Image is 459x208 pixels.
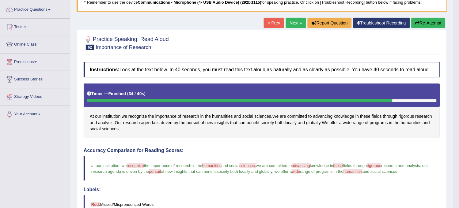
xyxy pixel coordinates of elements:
[90,120,97,126] span: Click to see word definition
[212,113,233,120] span: Click to see word definition
[415,113,432,120] span: Click to see word definition
[90,113,94,120] span: Click to see word definition
[383,113,397,120] span: Click to see word definition
[308,18,352,28] button: Report Question
[91,163,429,174] span: our research agenda is driven by the
[222,163,240,168] span: and social
[205,113,211,120] span: Click to see word definition
[285,120,297,126] span: Click to see word definition
[240,163,256,168] span: sciences.
[127,163,144,168] span: recognize
[275,120,284,126] span: Click to see word definition
[363,169,397,174] span: and social sciences
[123,120,140,126] span: Click to see word definition
[343,163,367,168] span: fields through
[255,113,271,120] span: Click to see word definition
[90,67,119,72] b: Instructions:
[247,120,260,126] span: Click to see word definition
[264,18,284,28] a: « Prev
[399,113,414,120] span: Click to see word definition
[333,163,343,168] span: these
[381,163,420,168] span: research and analysis
[308,113,312,120] span: Click to see word definition
[128,113,147,120] span: Click to see word definition
[275,169,292,174] span: we offer a
[127,91,129,96] b: (
[96,44,151,50] small: Importance of Research
[122,163,127,168] span: we
[370,120,388,126] span: Click to see word definition
[330,120,338,126] span: Click to see word definition
[84,62,440,77] h4: Look at the text below. In 40 seconds, you must read this text aloud as naturally and as clearly ...
[372,113,382,120] span: Click to see word definition
[292,163,310,168] span: advancing
[157,120,160,126] span: Click to see word definition
[420,163,421,168] span: .
[187,120,199,126] span: Click to see word definition
[230,120,237,126] span: Click to see word definition
[287,113,307,120] span: Click to see word definition
[343,120,352,126] span: Click to see word definition
[115,120,122,126] span: Click to see word definition
[367,163,381,168] span: rigorous
[242,113,253,120] span: Click to see word definition
[180,120,185,126] span: Click to see word definition
[280,113,286,120] span: Click to see word definition
[141,120,155,126] span: Click to see word definition
[214,120,229,126] span: Click to see word definition
[239,120,246,126] span: Click to see word definition
[84,148,440,153] h4: Accuracy Comparison for Reading Scores:
[261,120,274,126] span: Click to see word definition
[322,120,328,126] span: Click to see word definition
[161,169,272,174] span: of new insights that can benefit society both locally and globally
[272,113,279,120] span: Click to see word definition
[286,18,306,28] a: Next »
[0,88,70,104] a: Strategy Videos
[155,113,176,120] span: Click to see word definition
[91,163,119,168] span: at our institution
[108,91,126,96] b: Finished
[272,169,274,174] span: .
[122,113,127,120] span: Click to see word definition
[178,113,181,120] span: Click to see word definition
[201,120,204,126] span: Click to see word definition
[95,113,101,120] span: Click to see word definition
[84,35,169,50] h2: Practice Speaking: Read Aloud
[102,113,120,120] span: Click to see word definition
[86,45,94,50] span: 62
[256,163,292,168] span: we are committed to
[149,169,161,174] span: pursuit
[91,202,100,207] b: Red:
[306,120,321,126] span: Click to see word definition
[412,18,446,28] button: Re-Attempt
[298,120,305,126] span: Click to see word definition
[423,120,430,126] span: Click to see word definition
[300,169,344,174] span: range of programs in the
[84,187,440,192] h4: Labels:
[0,54,70,69] a: Predictions
[343,169,363,174] span: humanities
[310,163,333,168] span: knowledge in
[313,113,333,120] span: Click to see word definition
[360,113,370,120] span: Click to see word definition
[353,18,410,28] a: Troubleshoot Recording
[0,36,70,51] a: Online Class
[0,1,70,17] a: Practice Questions
[144,163,202,168] span: the importance of research in the
[206,120,214,126] span: Click to see word definition
[356,113,359,120] span: Click to see word definition
[87,91,146,96] h5: Timer —
[365,120,369,126] span: Click to see word definition
[200,113,204,120] span: Click to see word definition
[389,120,393,126] span: Click to see word definition
[339,120,342,126] span: Click to see word definition
[102,126,119,132] span: Click to see word definition
[98,120,114,126] span: Click to see word definition
[0,71,70,86] a: Success Stories
[0,106,70,121] a: Your Account
[334,113,355,120] span: Click to see word definition
[183,113,199,120] span: Click to see word definition
[0,19,70,34] a: Tests
[119,163,121,168] span: ,
[144,91,146,96] b: )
